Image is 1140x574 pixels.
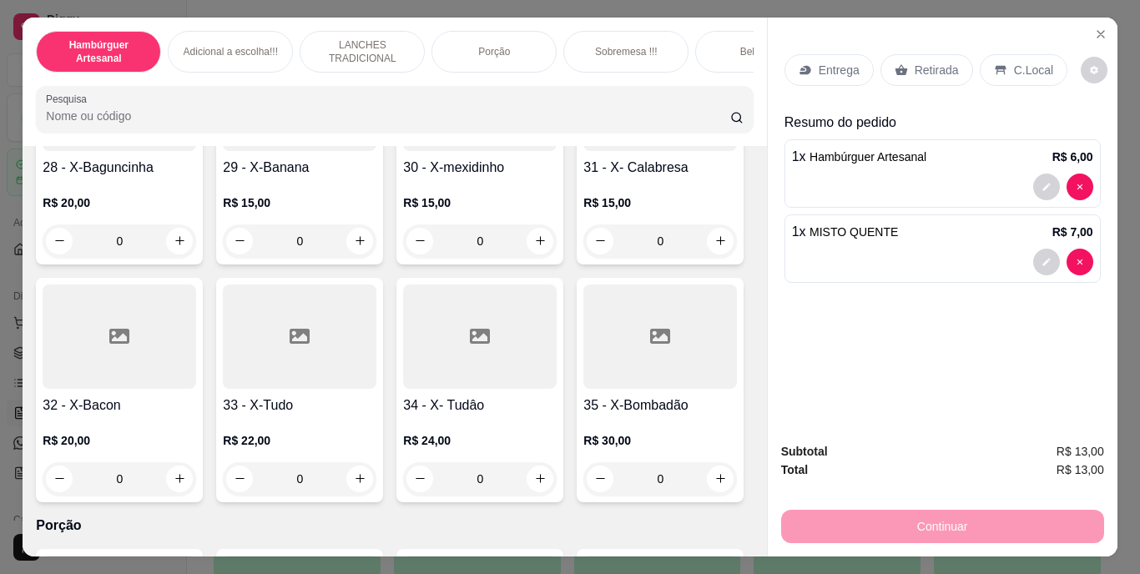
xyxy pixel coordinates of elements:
p: Sobremesa !!! [595,45,658,58]
p: Hambúrguer Artesanal [50,38,147,65]
button: decrease-product-quantity [587,466,613,492]
button: decrease-product-quantity [46,228,73,254]
p: 1 x [792,222,899,242]
button: increase-product-quantity [166,228,193,254]
button: increase-product-quantity [527,228,553,254]
button: decrease-product-quantity [406,228,433,254]
p: Entrega [819,62,860,78]
input: Pesquisa [46,108,730,124]
button: increase-product-quantity [707,228,734,254]
button: Close [1087,21,1114,48]
p: R$ 7,00 [1052,224,1093,240]
p: R$ 15,00 [223,194,376,211]
p: Porção [36,516,753,536]
span: R$ 13,00 [1057,442,1104,461]
h4: 28 - X-Baguncinha [43,158,196,178]
h4: 34 - X- Tudâo [403,395,557,415]
button: decrease-product-quantity [1033,249,1060,275]
p: Resumo do pedido [784,113,1101,133]
button: increase-product-quantity [346,228,373,254]
strong: Subtotal [781,445,828,458]
button: increase-product-quantity [527,466,553,492]
p: R$ 15,00 [403,194,557,211]
button: decrease-product-quantity [226,228,253,254]
p: Bebidas [740,45,776,58]
p: R$ 20,00 [43,432,196,449]
p: Adicional a escolha!!! [184,45,278,58]
button: decrease-product-quantity [1067,174,1093,200]
button: decrease-product-quantity [1033,174,1060,200]
span: Hambúrguer Artesanal [810,150,926,164]
h4: 33 - X-Tudo [223,395,376,415]
p: R$ 15,00 [583,194,737,211]
button: decrease-product-quantity [1067,249,1093,275]
p: R$ 30,00 [583,432,737,449]
p: R$ 24,00 [403,432,557,449]
h4: 30 - X-mexidinho [403,158,557,178]
p: LANCHES TRADICIONAL [314,38,411,65]
strong: Total [781,463,808,476]
button: decrease-product-quantity [406,466,433,492]
p: R$ 6,00 [1052,149,1093,165]
p: R$ 22,00 [223,432,376,449]
p: R$ 20,00 [43,194,196,211]
button: increase-product-quantity [346,466,373,492]
h4: 35 - X-Bombadão [583,395,737,415]
label: Pesquisa [46,92,93,106]
p: 1 x [792,147,926,167]
p: Retirada [915,62,959,78]
p: Porção [478,45,510,58]
h4: 31 - X- Calabresa [583,158,737,178]
h4: 29 - X-Banana [223,158,376,178]
p: C.Local [1014,62,1053,78]
span: MISTO QUENTE [810,225,898,239]
span: R$ 13,00 [1057,461,1104,479]
button: increase-product-quantity [166,466,193,492]
button: decrease-product-quantity [1081,57,1107,83]
button: decrease-product-quantity [587,228,613,254]
button: increase-product-quantity [707,466,734,492]
button: decrease-product-quantity [46,466,73,492]
button: decrease-product-quantity [226,466,253,492]
h4: 32 - X-Bacon [43,395,196,415]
